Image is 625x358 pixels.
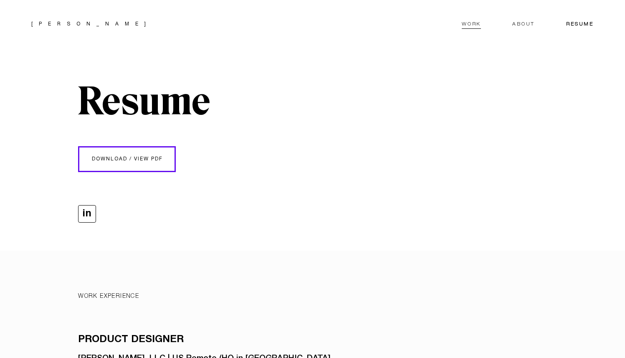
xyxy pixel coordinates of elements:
div: Domain Overview [32,49,75,55]
a: DOWNLOAD / VIEW PDF [79,147,175,171]
div: v 4.0.25 [23,13,41,20]
img: website_grey.svg [13,22,20,28]
span: Resume [77,77,210,125]
span: Resume [566,22,594,29]
a: [PERSON_NAME] [31,22,152,27]
img: logo_orange.svg [13,13,20,20]
span: PRODUCT DESIGNER [78,335,184,344]
span: About [512,22,535,29]
a: Resume [551,20,594,27]
div: Keywords by Traffic [92,49,141,55]
div: Domain: [DOMAIN_NAME] [22,22,92,28]
a: in [78,206,96,222]
span: Work [462,22,481,29]
a: Work [462,20,497,27]
img: tab_keywords_by_traffic_grey.svg [83,48,90,55]
a: About [497,20,551,27]
img: tab_domain_overview_orange.svg [23,48,29,55]
span: WORK EXPERIENCE [78,294,139,299]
